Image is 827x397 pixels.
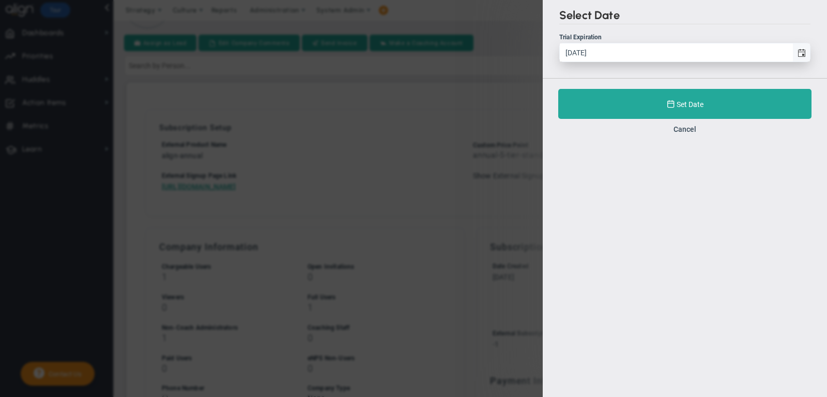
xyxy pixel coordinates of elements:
[560,43,792,62] input: Trial Expiration select
[677,100,703,109] span: Set Date
[792,43,810,62] span: select
[558,89,811,119] button: Set Date
[559,34,602,41] span: Trial Expiration
[673,125,696,133] button: Cancel
[559,8,810,24] h2: Select Date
